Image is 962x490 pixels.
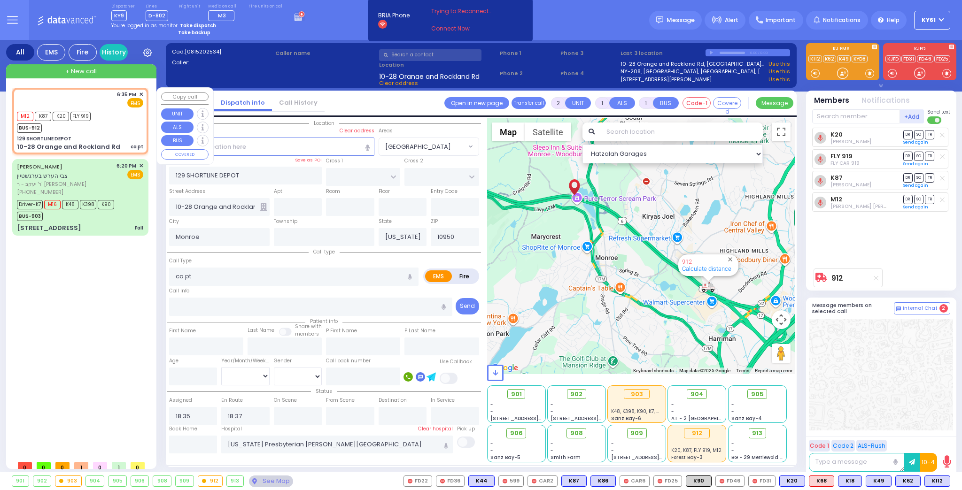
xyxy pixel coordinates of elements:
[895,475,921,487] div: K62
[221,357,270,365] div: Year/Month/Week/Day
[444,97,509,109] a: Open in new page
[17,163,62,170] a: [PERSON_NAME]
[179,4,200,9] label: Night unit
[62,200,78,209] span: K48
[492,122,525,141] button: Show street map
[69,44,97,61] div: Fire
[894,302,950,314] button: Internal Chat 2
[621,68,766,76] a: NY-208, [GEOGRAPHIC_DATA], [GEOGRAPHIC_DATA], [GEOGRAPHIC_DATA]
[532,479,536,483] img: red-radio-icon.svg
[621,60,766,68] a: 10-28 Orange and Rockland Rd, [GEOGRAPHIC_DATA] [US_STATE]
[161,122,194,133] button: ALS
[830,131,843,138] a: K20
[731,454,784,461] span: BG - 29 Merriewold S.
[65,67,97,76] span: + New call
[934,55,950,62] a: FD25
[17,212,43,221] span: BUS-903
[715,475,745,487] div: FD46
[611,454,700,461] span: [STREET_ADDRESS][PERSON_NAME]
[611,415,641,422] span: Sanz Bay-6
[720,479,724,483] img: red-radio-icon.svg
[686,475,712,487] div: K90
[570,429,583,438] span: 908
[490,415,579,422] span: [STREET_ADDRESS][PERSON_NAME]
[431,188,458,195] label: Entry Code
[653,97,679,109] button: BUS
[565,97,591,109] button: UNIT
[169,138,374,155] input: Search location here
[525,122,571,141] button: Show satellite imagery
[838,475,862,487] div: BLS
[611,440,614,447] span: -
[920,453,937,472] button: 10-4
[725,16,738,24] span: Alert
[903,305,938,312] span: Internal Chat
[169,218,179,225] label: City
[379,61,497,69] label: Location
[436,475,465,487] div: FD36
[17,188,63,196] span: [PHONE_NUMBER]
[866,475,892,487] div: BLS
[658,479,662,483] img: red-radio-icon.svg
[169,287,189,295] label: Call Info
[683,97,711,109] button: Code-1
[927,108,950,115] span: Send text
[830,138,871,145] span: Yona Dovid Perl
[17,135,71,142] div: 129 SHORTLINE DEPOT
[808,55,822,62] a: K112
[806,46,879,53] label: KJ EMS...
[830,174,843,181] a: K87
[653,475,682,487] div: FD25
[17,172,68,180] span: צבי הערש בערגשטיין
[917,55,933,62] a: FD46
[221,425,242,433] label: Hospital
[772,122,791,141] button: Toggle fullscreen view
[768,68,790,76] a: Use this
[914,130,923,139] span: SO
[528,475,558,487] div: CAR2
[169,188,205,195] label: Street Address
[80,200,96,209] span: K398
[379,138,479,155] span: BLOOMING GROVE
[490,440,493,447] span: -
[809,440,830,452] button: Code 1
[44,200,61,209] span: M16
[178,29,210,36] strong: Take backup
[901,55,916,62] a: FD31
[611,447,614,454] span: -
[772,310,791,329] button: Map camera controls
[510,429,523,438] span: 906
[925,130,934,139] span: TR
[117,91,136,98] span: 6:35 PM
[131,476,149,486] div: 906
[379,49,481,61] input: Search a contact
[431,7,505,15] span: Trying to Reconnect...
[903,130,913,139] span: DR
[379,188,390,195] label: Floor
[379,79,418,87] span: Clear address
[169,425,197,433] label: Back Home
[385,142,451,152] span: [GEOGRAPHIC_DATA]
[726,255,735,264] button: Close
[903,152,913,161] span: DR
[326,357,371,365] label: Call back number
[551,401,553,408] span: -
[272,98,325,107] a: Call History
[671,401,674,408] span: -
[896,306,901,311] img: comment-alt.png
[33,476,51,486] div: 902
[731,401,734,408] span: -
[731,440,734,447] span: -
[135,224,143,231] div: Fall
[682,265,731,272] a: Calculate distance
[561,475,587,487] div: BLS
[814,95,849,106] button: Members
[176,476,194,486] div: 909
[903,173,913,182] span: DR
[768,60,790,68] a: Use this
[624,389,650,399] div: 903
[551,408,553,415] span: -
[925,173,934,182] span: TR
[404,327,435,335] label: P Last Name
[490,408,493,415] span: -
